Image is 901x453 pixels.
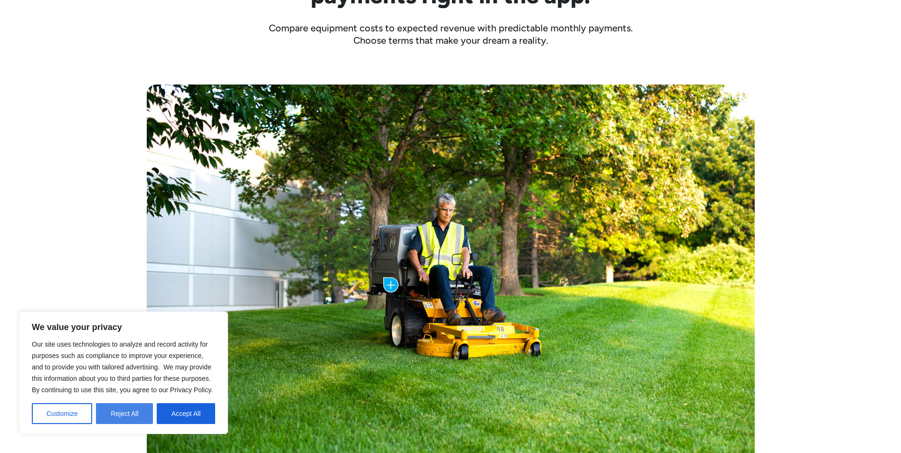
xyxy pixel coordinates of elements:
[32,403,92,424] button: Customize
[147,22,755,47] div: Compare equipment costs to expected revenue with predictable monthly payments. Choose terms that ...
[19,311,228,434] div: We value your privacy
[32,321,215,333] p: We value your privacy
[157,403,215,424] button: Accept All
[32,340,213,394] span: Our site uses technologies to analyze and record activity for purposes such as compliance to impr...
[96,403,153,424] button: Reject All
[383,277,398,293] img: Plus icon with blue background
